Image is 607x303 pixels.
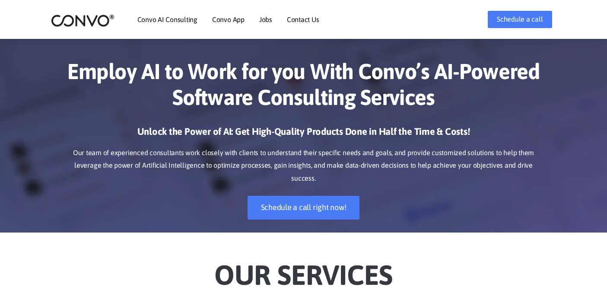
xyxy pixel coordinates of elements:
h2: Our Services [64,246,543,294]
p: Our team of experienced consultants work closely with clients to understand their specific needs ... [64,147,543,185]
a: Schedule a call [488,11,552,28]
a: Convo App [212,16,245,23]
h3: Unlock the Power of AI: Get High-Quality Products Done in Half the Time & Costs! [64,125,543,144]
a: Schedule a call right now! [248,196,360,220]
img: logo_2.png [51,14,114,27]
h1: Employ AI to Work for you With Convo’s AI-Powered Software Consulting Services [64,58,543,117]
a: Convo AI Consulting [137,16,197,23]
a: Jobs [259,16,272,23]
a: Contact Us [287,16,319,23]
